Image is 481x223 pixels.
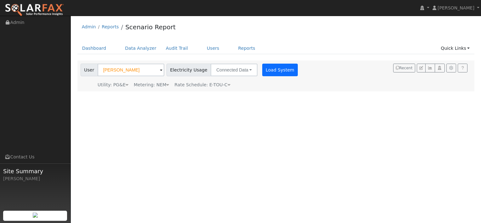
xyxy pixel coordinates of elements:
span: Site Summary [3,167,67,175]
span: User [81,64,98,76]
a: Reports [102,24,119,29]
button: Settings [446,64,456,72]
button: Edit User [417,64,426,72]
a: Users [202,43,224,54]
a: Scenario Report [125,23,176,31]
span: Alias: HETOUC [174,82,230,87]
img: retrieve [33,213,38,218]
span: [PERSON_NAME] [438,5,474,10]
a: Quick Links [436,43,474,54]
a: Dashboard [77,43,111,54]
a: Reports [234,43,260,54]
button: Connected Data [211,64,257,76]
button: Load System [262,64,298,76]
span: Electricity Usage [167,64,211,76]
div: Metering: NEM [134,82,169,88]
button: Multi-Series Graph [425,64,435,72]
div: Utility: PG&E [98,82,128,88]
input: Select a User [98,64,164,76]
a: Data Analyzer [120,43,161,54]
div: [PERSON_NAME] [3,175,67,182]
button: Login As [435,64,444,72]
a: Audit Trail [161,43,193,54]
a: Admin [82,24,96,29]
button: Recent [393,64,415,72]
img: SolarFax [5,3,64,17]
a: Help Link [458,64,467,72]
